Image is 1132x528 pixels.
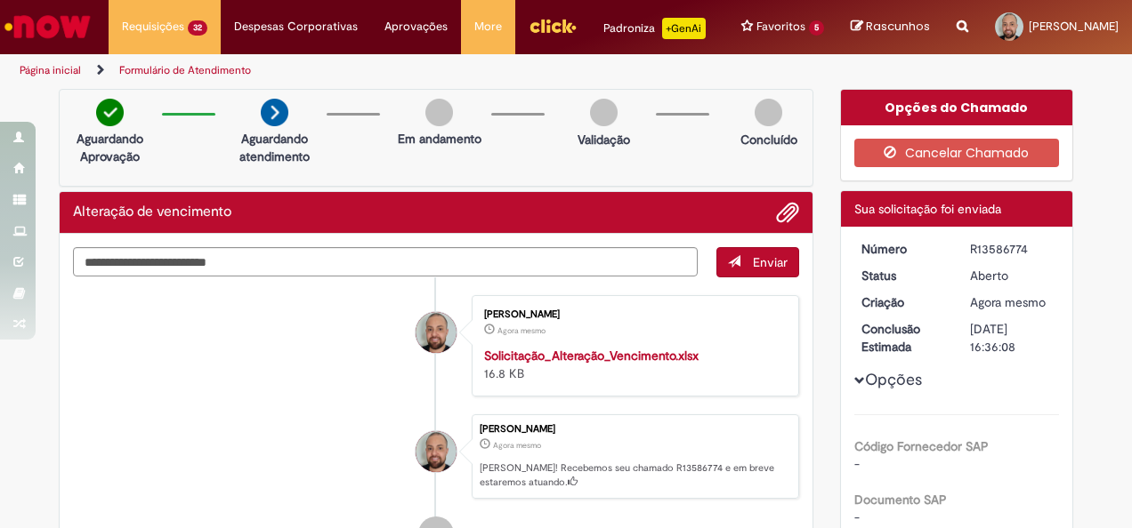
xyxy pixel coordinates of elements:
li: Pedro Rosa de Moraes [73,414,799,500]
span: Agora mesmo [497,325,546,336]
div: [DATE] 16:36:08 [970,320,1053,356]
div: Pedro Rosa de Moraes [416,431,457,472]
span: Agora mesmo [493,440,541,451]
div: Opções do Chamado [841,90,1073,125]
p: [PERSON_NAME]! Recebemos seu chamado R13586774 e em breve estaremos atuando. [480,461,789,489]
div: Pedro Rosa de Moraes [416,312,457,353]
span: Sua solicitação foi enviada [854,201,1001,217]
a: Página inicial [20,63,81,77]
dt: Status [848,267,958,284]
div: Padroniza [603,18,706,39]
p: +GenAi [662,18,706,39]
img: img-circle-grey.png [755,99,782,126]
a: Solicitação_Alteração_Vencimento.xlsx [484,348,699,364]
img: click_logo_yellow_360x200.png [529,12,577,39]
dt: Número [848,240,958,258]
p: Aguardando Aprovação [67,130,153,165]
a: Rascunhos [851,19,930,36]
h2: Alteração de vencimento Histórico de tíquete [73,204,231,220]
img: check-circle-green.png [96,99,124,126]
span: - [854,456,860,472]
span: 32 [188,20,207,36]
span: Rascunhos [866,18,930,35]
time: 01/10/2025 15:36:05 [970,294,1046,310]
p: Validação [578,131,630,148]
time: 01/10/2025 15:36:05 [493,440,541,451]
div: [PERSON_NAME] [480,424,789,435]
span: Agora mesmo [970,294,1046,310]
span: Favoritos [756,18,805,36]
dt: Criação [848,293,958,311]
span: [PERSON_NAME] [1029,19,1119,34]
span: Despesas Corporativas [234,18,358,36]
dt: Conclusão Estimada [848,320,958,356]
b: Documento SAP [854,492,947,508]
span: Requisições [122,18,184,36]
time: 01/10/2025 15:36:03 [497,325,546,336]
span: Aprovações [384,18,448,36]
button: Cancelar Chamado [854,139,1060,167]
textarea: Digite sua mensagem aqui... [73,247,698,276]
span: 5 [809,20,824,36]
img: img-circle-grey.png [425,99,453,126]
img: img-circle-grey.png [590,99,618,126]
a: Formulário de Atendimento [119,63,251,77]
div: 16.8 KB [484,347,780,382]
div: [PERSON_NAME] [484,309,780,320]
b: Código Fornecedor SAP [854,438,989,454]
div: 01/10/2025 15:36:05 [970,293,1053,311]
p: Em andamento [398,130,481,148]
ul: Trilhas de página [13,54,741,87]
p: Aguardando atendimento [231,130,318,165]
button: Enviar [716,247,799,277]
img: ServiceNow [2,9,93,44]
span: - [854,509,860,525]
p: Concluído [740,131,797,148]
div: Aberto [970,267,1053,284]
span: More [474,18,502,36]
img: arrow-next.png [261,99,288,126]
button: Adicionar anexos [776,201,799,224]
span: Enviar [753,254,788,270]
div: R13586774 [970,240,1053,258]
